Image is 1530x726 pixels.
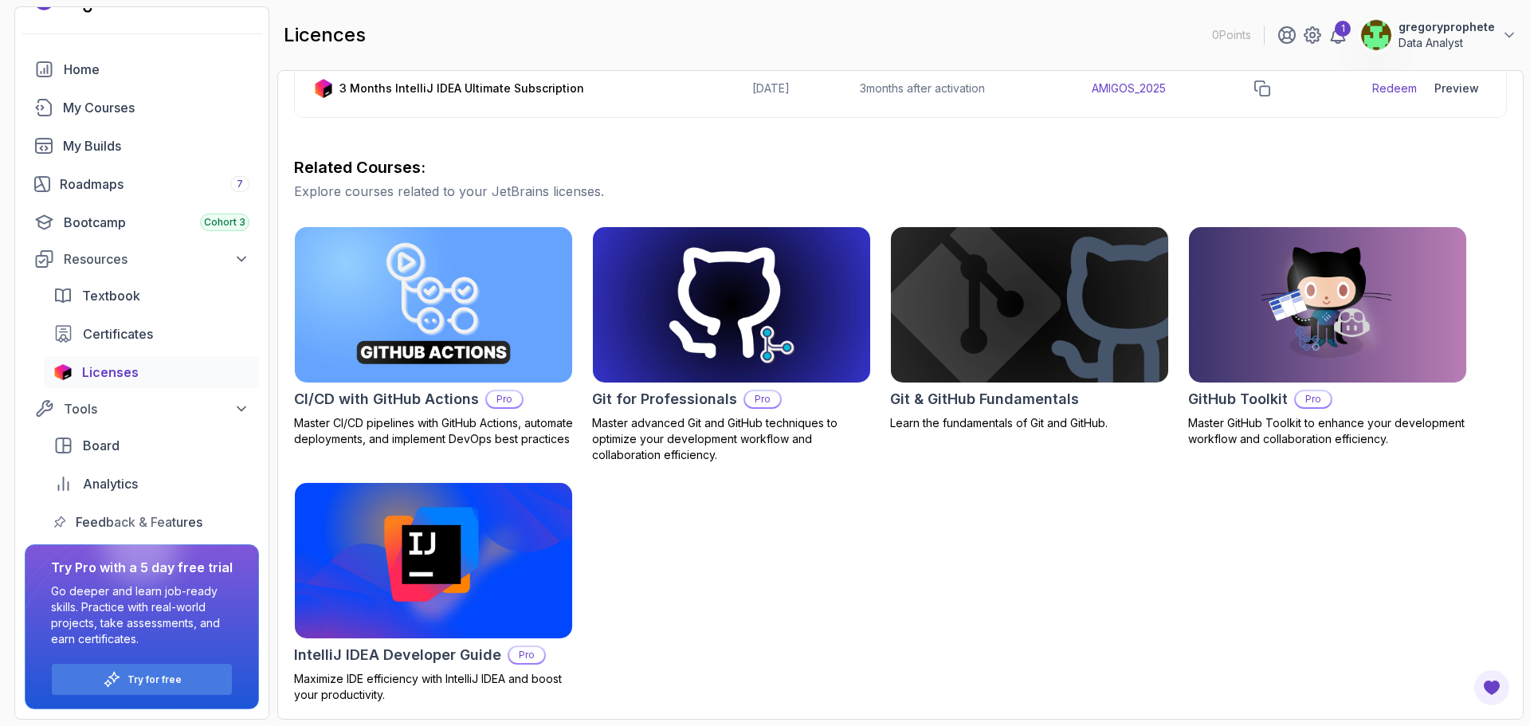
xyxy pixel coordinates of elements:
[339,80,584,96] p: 3 Months IntelliJ IDEA Ultimate Subscription
[294,226,573,447] a: CI/CD with GitHub Actions cardCI/CD with GitHub ActionsProMaster CI/CD pipelines with GitHub Acti...
[53,364,73,380] img: jetbrains icon
[1361,20,1391,50] img: user profile image
[487,391,522,407] p: Pro
[64,399,249,418] div: Tools
[1188,388,1288,410] h2: GitHub Toolkit
[127,673,182,686] a: Try for free
[294,671,573,703] p: Maximize IDE efficiency with IntelliJ IDEA and boost your productivity.
[592,388,737,410] h2: Git for Professionals
[890,226,1169,431] a: Git & GitHub Fundamentals cardGit & GitHub FundamentalsLearn the fundamentals of Git and GitHub.
[82,286,140,305] span: Textbook
[51,583,233,647] p: Go deeper and learn job-ready skills. Practice with real-world projects, take assessments, and ea...
[44,280,259,312] a: textbook
[1073,60,1232,118] td: AMIGOS_2025
[64,249,249,269] div: Resources
[509,647,544,663] p: Pro
[25,92,259,124] a: courses
[64,60,249,79] div: Home
[1372,80,1417,96] a: Redeem
[294,182,1507,201] p: Explore courses related to your JetBrains licenses.
[1399,35,1495,51] p: Data Analyst
[890,388,1079,410] h2: Git & GitHub Fundamentals
[83,324,153,343] span: Certificates
[204,216,245,229] span: Cohort 3
[25,53,259,85] a: home
[44,356,259,388] a: licenses
[890,415,1169,431] p: Learn the fundamentals of Git and GitHub.
[1335,21,1351,37] div: 1
[891,227,1168,383] img: Git & GitHub Fundamentals card
[733,60,841,118] td: [DATE]
[1251,77,1273,100] button: copy-button
[25,206,259,238] a: bootcamp
[44,430,259,461] a: board
[294,415,573,447] p: Master CI/CD pipelines with GitHub Actions, automate deployments, and implement DevOps best pract...
[82,363,139,382] span: Licenses
[592,226,871,463] a: Git for Professionals cardGit for ProfessionalsProMaster advanced Git and GitHub techniques to op...
[63,98,249,117] div: My Courses
[284,22,366,48] h2: licences
[745,391,780,407] p: Pro
[295,483,572,638] img: IntelliJ IDEA Developer Guide card
[25,245,259,273] button: Resources
[64,213,249,232] div: Bootcamp
[1360,19,1517,51] button: user profile imagegregorypropheteData Analyst
[295,227,572,383] img: CI/CD with GitHub Actions card
[51,663,233,696] button: Try for free
[314,79,333,98] img: jetbrains icon
[76,512,202,532] span: Feedback & Features
[294,388,479,410] h2: CI/CD with GitHub Actions
[44,468,259,500] a: analytics
[1328,26,1348,45] a: 1
[593,227,870,383] img: Git for Professionals card
[841,60,1073,118] td: 3 months after activation
[592,415,871,463] p: Master advanced Git and GitHub techniques to optimize your development workflow and collaboration...
[1189,227,1466,383] img: GitHub Toolkit card
[25,168,259,200] a: roadmaps
[1434,80,1479,96] div: Preview
[63,136,249,155] div: My Builds
[1212,27,1251,43] p: 0 Points
[25,130,259,162] a: builds
[1473,669,1511,707] button: Open Feedback Button
[1399,19,1495,35] p: gregoryprophete
[83,436,120,455] span: Board
[294,644,501,666] h2: IntelliJ IDEA Developer Guide
[83,474,138,493] span: Analytics
[44,318,259,350] a: certificates
[44,506,259,538] a: feedback
[1296,391,1331,407] p: Pro
[1188,415,1467,447] p: Master GitHub Toolkit to enhance your development workflow and collaboration efficiency.
[294,482,573,703] a: IntelliJ IDEA Developer Guide cardIntelliJ IDEA Developer GuideProMaximize IDE efficiency with In...
[294,156,1507,179] h3: Related Courses:
[1426,73,1487,104] button: Preview
[60,175,249,194] div: Roadmaps
[237,178,243,190] span: 7
[25,394,259,423] button: Tools
[1188,226,1467,447] a: GitHub Toolkit cardGitHub ToolkitProMaster GitHub Toolkit to enhance your development workflow an...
